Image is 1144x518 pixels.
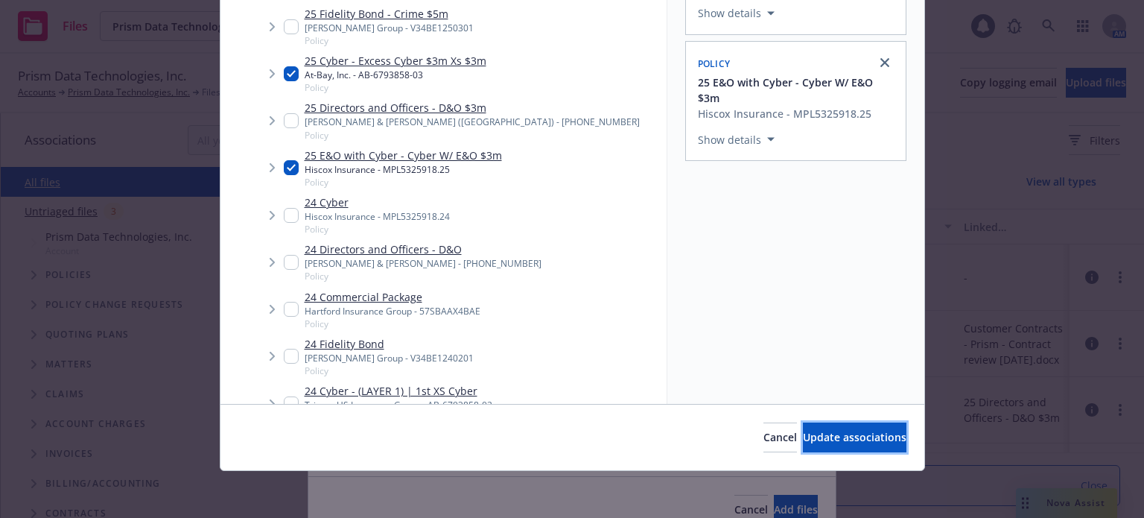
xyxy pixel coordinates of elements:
button: Update associations [803,423,906,452]
button: Cancel [763,423,797,452]
span: Policy [698,57,731,70]
div: [PERSON_NAME] & [PERSON_NAME] - [PHONE_NUMBER] [305,257,541,270]
div: [PERSON_NAME] Group - V34BE1250301 [305,22,474,34]
span: Policy [305,129,640,142]
div: Hiscox Insurance - MPL5325918.25 [305,163,502,176]
span: Policy [305,270,541,282]
button: Show details [692,4,781,22]
span: Policy [305,223,450,236]
a: 25 E&O with Cyber - Cyber W/ E&O $3m [305,148,502,163]
span: Policy [305,81,486,94]
a: 24 Cyber [305,195,450,210]
a: 25 Fidelity Bond - Crime $5m [305,6,474,22]
a: 24 Directors and Officers - D&O [305,241,541,257]
div: Hartford Insurance Group - 57SBAAX4BAE [305,305,480,318]
div: [PERSON_NAME] & [PERSON_NAME] ([GEOGRAPHIC_DATA]) - [PHONE_NUMBER] [305,116,640,128]
span: Policy [305,176,502,189]
span: Policy [305,364,474,377]
div: [PERSON_NAME] Group - V34BE1240201 [305,352,474,364]
div: At-Bay, Inc. - AB-6793858-03 [305,69,486,81]
button: 25 E&O with Cyber - Cyber W/ E&O $3m [698,75,897,106]
a: 24 Fidelity Bond [305,336,474,352]
span: Update associations [803,430,906,444]
div: Trisura US Insurance Group - AB-6793858-02 [305,399,492,411]
a: 24 Cyber - (LAYER 1) | 1st XS Cyber [305,383,492,399]
a: 25 Directors and Officers - D&O $3m [305,100,640,116]
button: Show details [692,130,781,148]
a: close [876,54,894,72]
a: 24 Commercial Package [305,289,480,305]
span: Policy [305,318,480,330]
span: Policy [305,34,474,47]
a: 25 Cyber - Excess Cyber $3m Xs $3m [305,53,486,69]
div: Hiscox Insurance - MPL5325918.24 [305,210,450,223]
div: Hiscox Insurance - MPL5325918.25 [698,106,897,121]
span: Cancel [763,430,797,444]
